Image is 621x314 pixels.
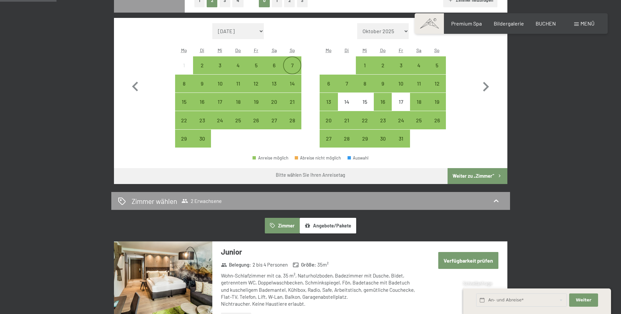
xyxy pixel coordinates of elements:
[247,93,265,111] div: Fri Sep 19 2025
[356,111,374,129] div: Anreise möglich
[357,118,373,134] div: 22
[194,81,210,97] div: 9
[380,47,386,53] abbr: Donnerstag
[229,56,247,74] div: Thu Sep 04 2025
[272,47,277,53] abbr: Samstag
[410,75,428,93] div: Sat Oct 11 2025
[411,99,427,116] div: 18
[176,81,192,97] div: 8
[176,99,192,116] div: 15
[247,111,265,129] div: Fri Sep 26 2025
[374,130,392,148] div: Thu Oct 30 2025
[175,93,193,111] div: Anreise möglich
[392,99,409,116] div: 17
[194,136,210,153] div: 30
[338,93,356,111] div: Tue Oct 14 2025
[374,63,391,79] div: 2
[356,130,374,148] div: Wed Oct 29 2025
[357,63,373,79] div: 1
[265,93,283,111] div: Sat Sep 20 2025
[254,47,258,53] abbr: Freitag
[476,23,495,148] button: Nächster Monat
[392,118,409,134] div: 24
[265,56,283,74] div: Anreise möglich
[229,75,247,93] div: Thu Sep 11 2025
[410,93,428,111] div: Anreise möglich
[230,118,247,134] div: 25
[266,63,282,79] div: 6
[338,93,356,111] div: Anreise nicht möglich
[265,111,283,129] div: Anreise möglich
[247,56,265,74] div: Anreise möglich
[193,111,211,129] div: Anreise möglich
[451,20,482,27] a: Premium Spa
[212,99,228,116] div: 17
[248,99,264,116] div: 19
[374,130,392,148] div: Anreise möglich
[339,118,355,134] div: 21
[284,63,300,79] div: 7
[248,81,264,97] div: 12
[253,156,288,160] div: Anreise möglich
[326,47,332,53] abbr: Montag
[392,111,410,129] div: Anreise möglich
[410,56,428,74] div: Anreise möglich
[248,118,264,134] div: 26
[338,75,356,93] div: Anreise möglich
[410,111,428,129] div: Anreise möglich
[283,111,301,129] div: Anreise möglich
[374,136,391,153] div: 30
[230,63,247,79] div: 4
[338,130,356,148] div: Anreise möglich
[429,118,445,134] div: 26
[392,130,410,148] div: Anreise möglich
[284,118,300,134] div: 28
[175,75,193,93] div: Mon Sep 08 2025
[229,111,247,129] div: Thu Sep 25 2025
[284,81,300,97] div: 14
[176,63,192,79] div: 1
[320,130,338,148] div: Anreise möglich
[175,56,193,74] div: Mon Sep 01 2025
[265,93,283,111] div: Anreise möglich
[265,111,283,129] div: Sat Sep 27 2025
[317,261,329,268] span: 35 m²
[229,75,247,93] div: Anreise möglich
[392,81,409,97] div: 10
[411,118,427,134] div: 25
[265,75,283,93] div: Anreise möglich
[320,75,338,93] div: Anreise möglich
[448,168,507,184] button: Weiter zu „Zimmer“
[428,56,446,74] div: Anreise möglich
[211,56,229,74] div: Wed Sep 03 2025
[428,93,446,111] div: Anreise möglich
[211,75,229,93] div: Wed Sep 10 2025
[338,130,356,148] div: Tue Oct 28 2025
[374,75,392,93] div: Anreise möglich
[356,56,374,74] div: Anreise möglich
[411,63,427,79] div: 4
[411,81,427,97] div: 11
[221,247,419,257] h3: Junior
[428,93,446,111] div: Sun Oct 19 2025
[283,56,301,74] div: Anreise möglich
[345,47,349,53] abbr: Dienstag
[356,93,374,111] div: Wed Oct 15 2025
[248,63,264,79] div: 5
[230,81,247,97] div: 11
[290,47,295,53] abbr: Sonntag
[356,111,374,129] div: Wed Oct 22 2025
[357,81,373,97] div: 8
[283,75,301,93] div: Anreise möglich
[253,261,288,268] span: 2 bis 4 Personen
[295,156,341,160] div: Abreise nicht möglich
[221,272,419,307] div: Wohn-Schlafzimmer mit ca. 35 m², Naturholzboden, Badezimmer mit Dusche, Bidet, getrenntem WC, Dop...
[357,136,373,153] div: 29
[428,56,446,74] div: Sun Oct 05 2025
[175,130,193,148] div: Anreise möglich
[320,111,338,129] div: Anreise möglich
[338,111,356,129] div: Anreise möglich
[338,75,356,93] div: Tue Oct 07 2025
[494,20,524,27] a: Bildergalerie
